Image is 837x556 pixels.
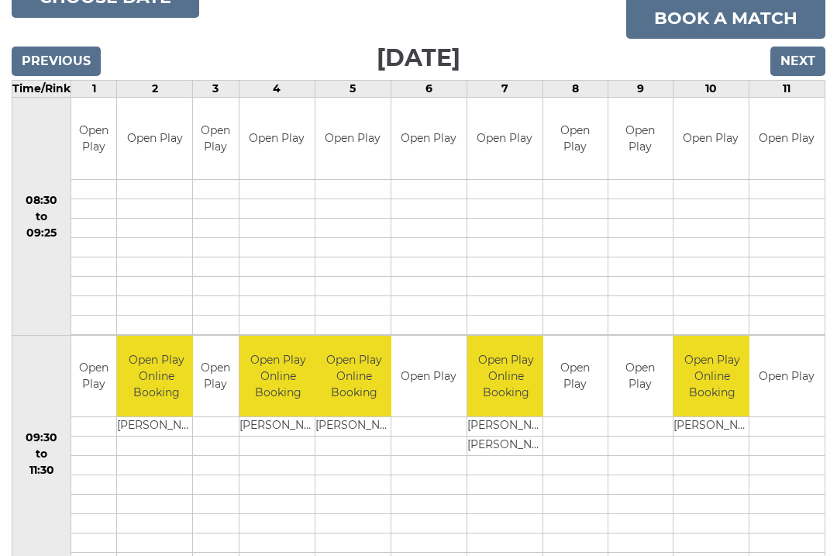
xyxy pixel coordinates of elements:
[239,337,318,418] td: Open Play Online Booking
[239,81,315,98] td: 4
[673,337,752,418] td: Open Play Online Booking
[391,337,467,418] td: Open Play
[117,337,195,418] td: Open Play Online Booking
[71,98,116,180] td: Open Play
[608,98,673,180] td: Open Play
[542,81,608,98] td: 8
[673,418,752,437] td: [PERSON_NAME]
[391,98,467,180] td: Open Play
[467,337,546,418] td: Open Play Online Booking
[315,337,394,418] td: Open Play Online Booking
[117,418,195,437] td: [PERSON_NAME]
[71,337,116,418] td: Open Play
[673,81,749,98] td: 10
[117,81,193,98] td: 2
[543,98,608,180] td: Open Play
[608,81,673,98] td: 9
[315,418,394,437] td: [PERSON_NAME]
[193,98,238,180] td: Open Play
[315,81,391,98] td: 5
[12,47,101,77] input: Previous
[467,98,542,180] td: Open Play
[239,418,318,437] td: [PERSON_NAME]
[315,98,391,180] td: Open Play
[749,337,825,418] td: Open Play
[608,337,673,418] td: Open Play
[543,337,608,418] td: Open Play
[239,98,315,180] td: Open Play
[467,437,546,457] td: [PERSON_NAME]
[193,81,239,98] td: 3
[749,98,825,180] td: Open Play
[12,81,71,98] td: Time/Rink
[12,98,71,337] td: 08:30 to 09:25
[71,81,117,98] td: 1
[749,81,825,98] td: 11
[117,98,192,180] td: Open Play
[770,47,825,77] input: Next
[467,81,542,98] td: 7
[193,337,238,418] td: Open Play
[467,418,546,437] td: [PERSON_NAME]
[391,81,467,98] td: 6
[673,98,749,180] td: Open Play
